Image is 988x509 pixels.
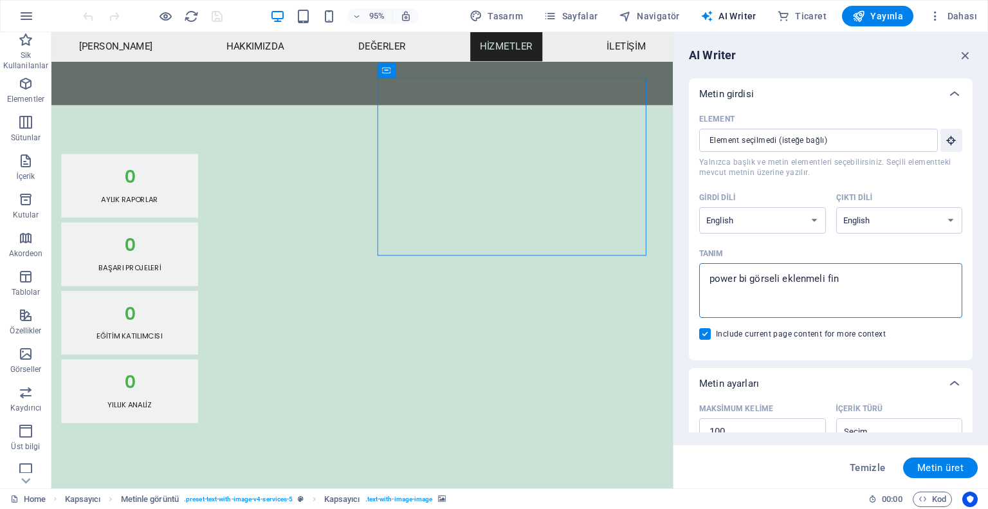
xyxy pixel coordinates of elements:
[699,129,929,152] input: ElementYalnızca başlık ve metin elementleri seçebilirsiniz. Seçili elementteki mevcut metnin üzer...
[538,6,603,26] button: Sayfalar
[700,10,756,23] span: AI Writer
[298,495,304,503] i: Bu element, özelleştirilebilir bir ön ayar
[464,6,528,26] div: Tasarım (Ctrl+Alt+Y)
[962,492,978,507] button: Usercentrics
[777,10,827,23] span: Ticaret
[13,210,39,220] p: Kutular
[929,10,977,23] span: Dahası
[699,377,759,390] p: Metin ayarları
[689,48,736,63] h6: AI Writer
[11,441,40,452] p: Üst bilgi
[10,492,46,507] a: Seçimi iptal etmek için tıkla. Sayfaları açmak için çift tıkla
[16,171,35,181] p: İçerik
[716,329,886,339] span: Include current page content for more context
[438,495,446,503] i: Bu element, arka plan içeriyor
[11,133,41,143] p: Sütunlar
[852,10,903,23] span: Yayınla
[699,88,754,100] p: Metin girdisi
[470,10,523,23] span: Tasarım
[699,114,735,124] p: Element
[12,287,41,297] p: Tablolar
[365,492,433,507] span: . text-with-image-image
[836,207,963,234] select: Çıktı dili
[9,248,43,259] p: Akordeon
[7,94,44,104] p: Elementler
[184,492,293,507] span: . preset-text-with-image-v4-services-5
[924,6,982,26] button: Dahası
[10,326,41,336] p: Özellikler
[699,207,826,234] select: Girdi dili
[868,492,902,507] h6: Oturum süresi
[367,8,387,24] h6: 95%
[917,463,964,473] span: Metin üret
[689,79,973,109] div: Metin girdisi
[840,422,938,441] input: İçerik türüClear
[919,492,946,507] span: Kod
[699,157,962,178] span: Yalnızca başlık ve metin elementleri seçebilirsiniz. Seçili elementteki mevcut metnin üzerine yaz...
[699,192,735,203] p: Girdi dili
[891,494,893,504] span: :
[689,109,973,360] div: Metin girdisi
[347,8,393,24] button: 95%
[619,10,680,23] span: Navigatör
[699,419,826,445] input: Maksimum kelime
[913,492,952,507] button: Kod
[689,368,973,399] div: Metin ayarları
[836,403,883,414] p: İçerik türü
[706,270,956,311] textarea: Tanım
[836,192,873,203] p: Çıktı dili
[772,6,832,26] button: Ticaret
[544,10,598,23] span: Sayfalar
[10,403,41,413] p: Kaydırıcı
[10,364,41,375] p: Görseller
[842,6,913,26] button: Yayınla
[940,129,962,152] button: ElementYalnızca başlık ve metin elementleri seçebilirsiniz. Seçili elementteki mevcut metnin üzer...
[843,458,893,478] button: Temizle
[882,492,902,507] span: 00 00
[400,10,412,22] i: Yeniden boyutlandırmada yakınlaştırma düzeyini seçilen cihaza uyacak şekilde otomatik olarak ayarla.
[614,6,685,26] button: Navigatör
[183,8,199,24] button: reload
[903,458,978,478] button: Metin üret
[699,248,724,259] p: Tanım
[121,492,179,507] span: Seçmek için tıkla. Düzenlemek için çift tıkla
[850,463,886,473] span: Temizle
[324,492,360,507] span: Seçmek için tıkla. Düzenlemek için çift tıkla
[65,492,446,507] nav: breadcrumb
[464,6,528,26] button: Tasarım
[65,492,101,507] span: Seçmek için tıkla. Düzenlemek için çift tıkla
[699,403,773,414] p: Maksimum kelime
[158,8,173,24] button: Ön izleme modundan çıkıp düzenlemeye devam etmek için buraya tıklayın
[184,9,199,24] i: Sayfayı yeniden yükleyin
[695,6,762,26] button: AI Writer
